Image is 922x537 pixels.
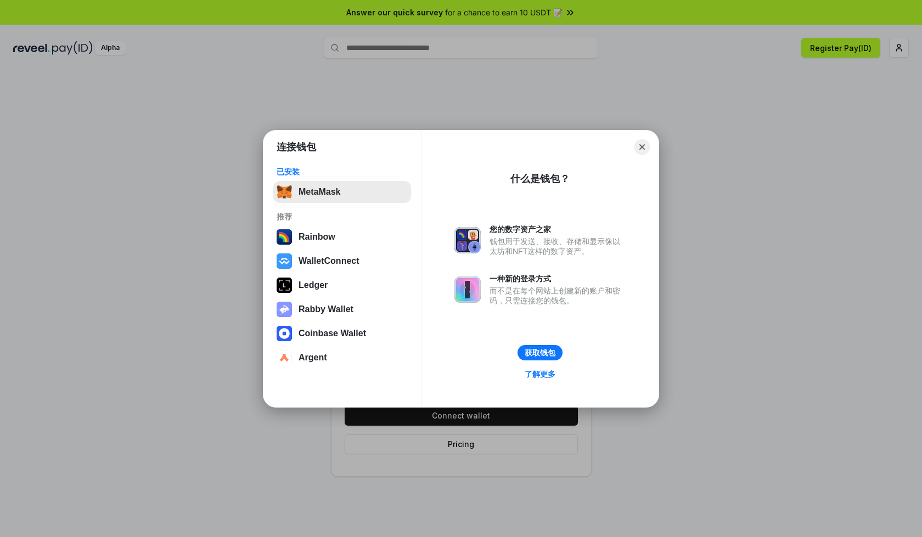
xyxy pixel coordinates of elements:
[299,232,335,242] div: Rainbow
[490,224,626,234] div: 您的数字资产之家
[454,276,481,303] img: svg+xml,%3Csvg%20xmlns%3D%22http%3A%2F%2Fwww.w3.org%2F2000%2Fsvg%22%20fill%3D%22none%22%20viewBox...
[273,347,411,369] button: Argent
[277,326,292,341] img: svg+xml,%3Csvg%20width%3D%2228%22%20height%3D%2228%22%20viewBox%3D%220%200%2028%2028%22%20fill%3D...
[490,274,626,284] div: 一种新的登录方式
[277,350,292,365] img: svg+xml,%3Csvg%20width%3D%2228%22%20height%3D%2228%22%20viewBox%3D%220%200%2028%2028%22%20fill%3D...
[299,187,340,197] div: MetaMask
[277,253,292,269] img: svg+xml,%3Csvg%20width%3D%2228%22%20height%3D%2228%22%20viewBox%3D%220%200%2028%2028%22%20fill%3D...
[277,167,408,177] div: 已安装
[510,172,570,185] div: 什么是钱包？
[518,367,562,381] a: 了解更多
[299,353,327,363] div: Argent
[525,369,555,379] div: 了解更多
[273,181,411,203] button: MetaMask
[299,329,366,338] div: Coinbase Wallet
[273,250,411,272] button: WalletConnect
[273,274,411,296] button: Ledger
[277,278,292,293] img: svg+xml,%3Csvg%20xmlns%3D%22http%3A%2F%2Fwww.w3.org%2F2000%2Fsvg%22%20width%3D%2228%22%20height%3...
[273,226,411,248] button: Rainbow
[277,302,292,317] img: svg+xml,%3Csvg%20xmlns%3D%22http%3A%2F%2Fwww.w3.org%2F2000%2Fsvg%22%20fill%3D%22none%22%20viewBox...
[277,212,408,222] div: 推荐
[490,286,626,306] div: 而不是在每个网站上创建新的账户和密码，只需连接您的钱包。
[518,345,563,360] button: 获取钱包
[299,280,328,290] div: Ledger
[634,139,650,155] button: Close
[525,348,555,358] div: 获取钱包
[277,229,292,245] img: svg+xml,%3Csvg%20width%3D%22120%22%20height%3D%22120%22%20viewBox%3D%220%200%20120%20120%22%20fil...
[277,184,292,200] img: svg+xml,%3Csvg%20fill%3D%22none%22%20height%3D%2233%22%20viewBox%3D%220%200%2035%2033%22%20width%...
[299,304,353,314] div: Rabby Wallet
[299,256,359,266] div: WalletConnect
[277,140,316,154] h1: 连接钱包
[490,236,626,256] div: 钱包用于发送、接收、存储和显示像以太坊和NFT这样的数字资产。
[273,323,411,344] button: Coinbase Wallet
[454,227,481,253] img: svg+xml,%3Csvg%20xmlns%3D%22http%3A%2F%2Fwww.w3.org%2F2000%2Fsvg%22%20fill%3D%22none%22%20viewBox...
[273,298,411,320] button: Rabby Wallet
